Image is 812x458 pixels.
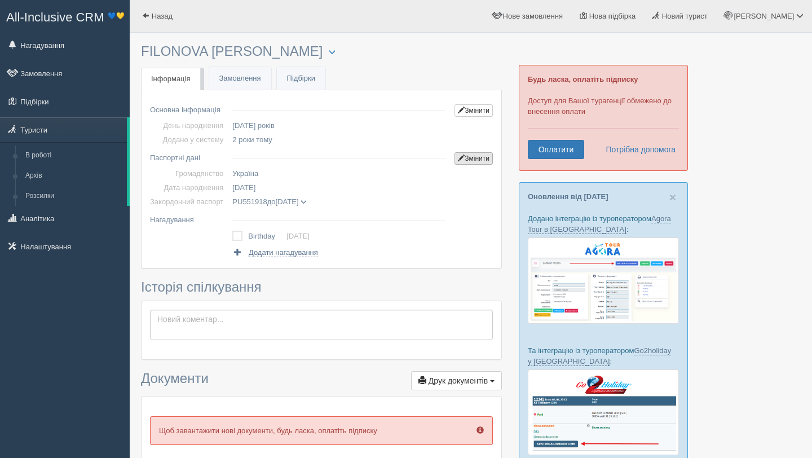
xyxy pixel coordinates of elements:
a: Agora Tour в [GEOGRAPHIC_DATA] [528,214,671,234]
p: Та інтеграцію із туроператором : [528,345,679,367]
img: agora-tour-%D0%B7%D0%B0%D1%8F%D0%B2%D0%BA%D0%B8-%D1%81%D1%80%D0%BC-%D0%B4%D0%BB%D1%8F-%D1%82%D1%8... [528,237,679,324]
span: [PERSON_NAME] [734,12,794,20]
td: Основна інформація [150,99,228,118]
img: go2holiday-bookings-crm-for-travel-agency.png [528,369,679,455]
span: All-Inclusive CRM [6,10,104,24]
span: PU551918 [232,197,267,206]
td: Нагадування [150,209,228,227]
td: Закордонний паспорт [150,195,228,209]
a: Оновлення від [DATE] [528,192,608,201]
span: 2 роки тому [232,135,272,144]
td: Паспортні дані [150,147,228,166]
h3: Історія спілкування [141,280,502,294]
a: Потрібна допомога [598,140,676,159]
span: Нове замовлення [503,12,563,20]
span: Друк документів [429,376,488,385]
td: Додано у систему [150,133,228,147]
span: Інформація [151,74,191,83]
sup: 💙💛 [108,12,125,20]
span: Новий турист [662,12,708,20]
td: День народження [150,118,228,133]
h3: FILONOVA [PERSON_NAME] [141,44,502,59]
td: [DATE] років [228,118,450,133]
button: Close [669,191,676,203]
span: [DATE] [232,183,255,192]
a: Змінити [454,104,493,117]
td: Громадянство [150,166,228,180]
a: Інформація [141,68,201,91]
p: Додано інтеграцію із туроператором : [528,213,679,235]
a: Додати нагадування [232,247,317,258]
span: [DATE] [276,197,299,206]
span: Нова підбірка [589,12,636,20]
span: Назад [152,12,173,20]
span: × [669,191,676,204]
td: Birthday [248,228,286,244]
a: Підбірки [277,67,325,90]
a: All-Inclusive CRM 💙💛 [1,1,129,32]
a: В роботі [20,146,127,166]
a: Змінити [454,152,493,165]
b: Будь ласка, оплатіть підписку [528,75,638,83]
a: [DATE] [286,232,310,240]
a: Замовлення [209,67,271,90]
a: Архів [20,166,127,186]
span: до [232,197,307,206]
a: Оплатити [528,140,584,159]
button: Друк документів [411,371,502,390]
td: Дата народження [150,180,228,195]
p: Щоб завантажити нові документи, будь ласка, оплатіть підписку [150,416,493,445]
h3: Документи [141,371,502,390]
a: Розсилки [20,186,127,206]
div: Доступ для Вашої турагенції обмежено до внесення оплати [519,65,688,171]
span: Додати нагадування [249,248,318,257]
td: Україна [228,166,450,180]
